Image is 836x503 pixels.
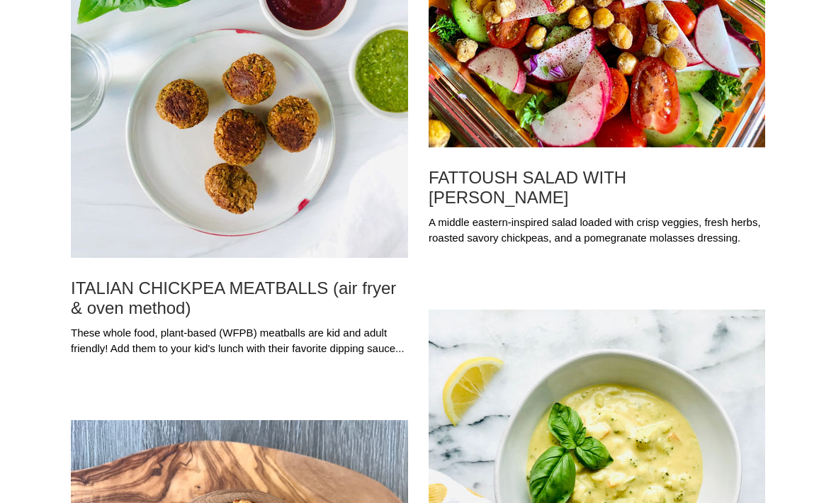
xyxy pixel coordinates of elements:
[71,278,408,318] a: ITALIAN CHICKPEA MEATBALLS (air fryer & oven method)
[429,168,765,208] a: FATTOUSH SALAD WITH [PERSON_NAME]
[429,215,765,247] div: A middle eastern-inspired salad loaded with crisp veggies, fresh herbs, roasted savory chickpeas,...
[71,325,408,357] div: These whole food, plant-based (WFPB) meatballs are kid and adult friendly! Add them to your kid's...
